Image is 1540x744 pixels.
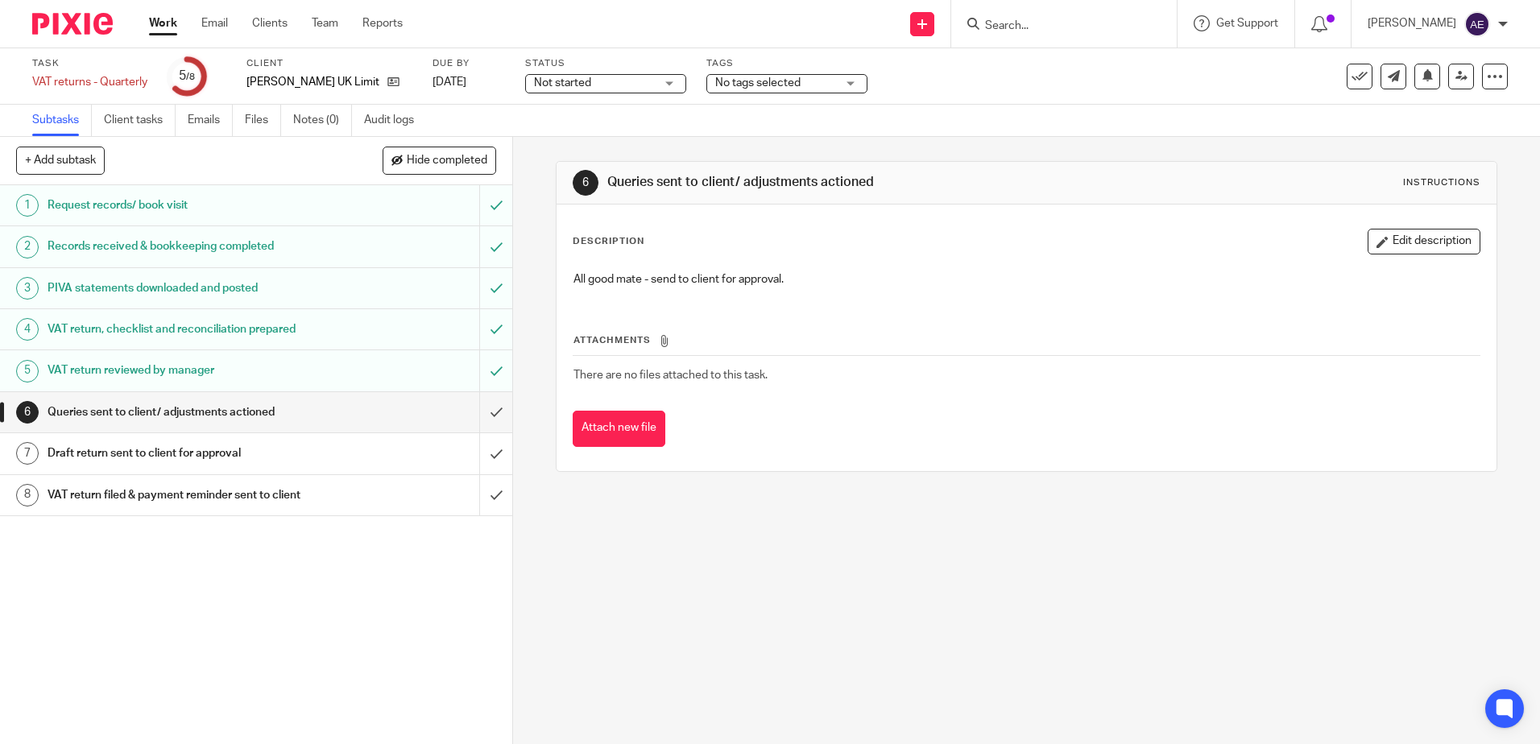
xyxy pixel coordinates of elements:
[246,57,412,70] label: Client
[383,147,496,174] button: Hide completed
[534,77,591,89] span: Not started
[407,155,487,167] span: Hide completed
[983,19,1128,34] input: Search
[16,277,39,300] div: 3
[573,370,768,381] span: There are no files attached to this task.
[362,15,403,31] a: Reports
[1368,15,1456,31] p: [PERSON_NAME]
[525,57,686,70] label: Status
[48,317,325,341] h1: VAT return, checklist and reconciliation prepared
[32,74,147,90] div: VAT returns - Quarterly
[573,271,1479,287] p: All good mate - send to client for approval.
[573,235,644,248] p: Description
[252,15,288,31] a: Clients
[32,105,92,136] a: Subtasks
[16,147,105,174] button: + Add subtask
[201,15,228,31] a: Email
[48,400,325,424] h1: Queries sent to client/ adjustments actioned
[245,105,281,136] a: Files
[16,442,39,465] div: 7
[364,105,426,136] a: Audit logs
[48,234,325,258] h1: Records received & bookkeeping completed
[573,336,651,345] span: Attachments
[149,15,177,31] a: Work
[104,105,176,136] a: Client tasks
[48,276,325,300] h1: PIVA statements downloaded and posted
[1403,176,1480,189] div: Instructions
[1464,11,1490,37] img: svg%3E
[573,170,598,196] div: 6
[312,15,338,31] a: Team
[48,193,325,217] h1: Request records/ book visit
[16,484,39,506] div: 8
[16,194,39,217] div: 1
[706,57,867,70] label: Tags
[32,13,113,35] img: Pixie
[16,360,39,382] div: 5
[186,72,195,81] small: /8
[16,236,39,258] div: 2
[715,77,801,89] span: No tags selected
[246,74,379,90] p: [PERSON_NAME] UK Limited
[293,105,352,136] a: Notes (0)
[48,441,325,465] h1: Draft return sent to client for approval
[573,411,665,447] button: Attach new file
[32,57,147,70] label: Task
[1216,18,1278,29] span: Get Support
[16,401,39,424] div: 6
[433,57,505,70] label: Due by
[1368,229,1480,254] button: Edit description
[48,358,325,382] h1: VAT return reviewed by manager
[188,105,233,136] a: Emails
[179,67,195,85] div: 5
[48,483,325,507] h1: VAT return filed & payment reminder sent to client
[433,76,466,88] span: [DATE]
[16,318,39,341] div: 4
[607,174,1061,191] h1: Queries sent to client/ adjustments actioned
